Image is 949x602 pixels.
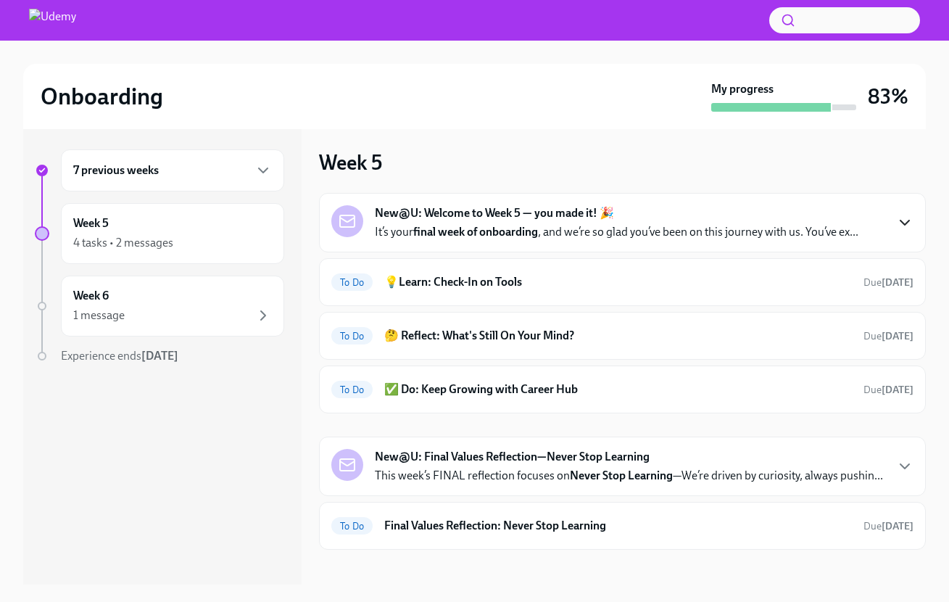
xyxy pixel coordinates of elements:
h6: ✅ Do: Keep Growing with Career Hub [384,382,852,397]
span: To Do [331,521,373,532]
span: Due [863,276,913,289]
strong: New@U: Welcome to Week 5 — you made it! 🎉 [375,205,614,221]
span: October 13th, 2025 10:00 [863,519,913,533]
h6: Week 6 [73,288,109,304]
h6: 🤔 Reflect: What's Still On Your Mind? [384,328,852,344]
h6: 7 previous weeks [73,162,159,178]
h3: 83% [868,83,908,110]
a: Week 54 tasks • 2 messages [35,203,284,264]
span: Due [863,384,913,396]
strong: New@U: Final Values Reflection—Never Stop Learning [375,449,650,465]
strong: My progress [711,81,774,97]
strong: [DATE] [141,349,178,363]
span: Experience ends [61,349,178,363]
h6: 💡Learn: Check-In on Tools [384,274,852,290]
strong: [DATE] [882,520,913,532]
a: To Do💡Learn: Check-In on ToolsDue[DATE] [331,271,913,294]
span: To Do [331,384,373,395]
strong: Never Stop Learning [570,469,673,482]
p: This week’s FINAL reflection focuses on —We’re driven by curiosity, always pushin... [375,468,883,484]
strong: [DATE] [882,276,913,289]
strong: [DATE] [882,330,913,342]
strong: [DATE] [882,384,913,396]
h2: Onboarding [41,82,163,111]
span: October 11th, 2025 10:00 [863,276,913,289]
h6: Final Values Reflection: Never Stop Learning [384,518,852,534]
div: 7 previous weeks [61,149,284,191]
div: 4 tasks • 2 messages [73,235,173,251]
span: October 11th, 2025 10:00 [863,383,913,397]
span: To Do [331,331,373,342]
div: 1 message [73,308,125,323]
img: Udemy [29,9,76,32]
span: October 11th, 2025 10:00 [863,329,913,343]
h6: Week 5 [73,215,109,231]
a: Week 61 message [35,276,284,337]
span: Due [863,520,913,532]
h3: Week 5 [319,149,382,176]
a: To Do✅ Do: Keep Growing with Career HubDue[DATE] [331,378,913,401]
a: To DoFinal Values Reflection: Never Stop LearningDue[DATE] [331,514,913,537]
p: It’s your , and we’re so glad you’ve been on this journey with us. You’ve ex... [375,224,858,240]
strong: final week of onboarding [413,225,538,239]
span: Due [863,330,913,342]
a: To Do🤔 Reflect: What's Still On Your Mind?Due[DATE] [331,324,913,347]
span: To Do [331,277,373,288]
